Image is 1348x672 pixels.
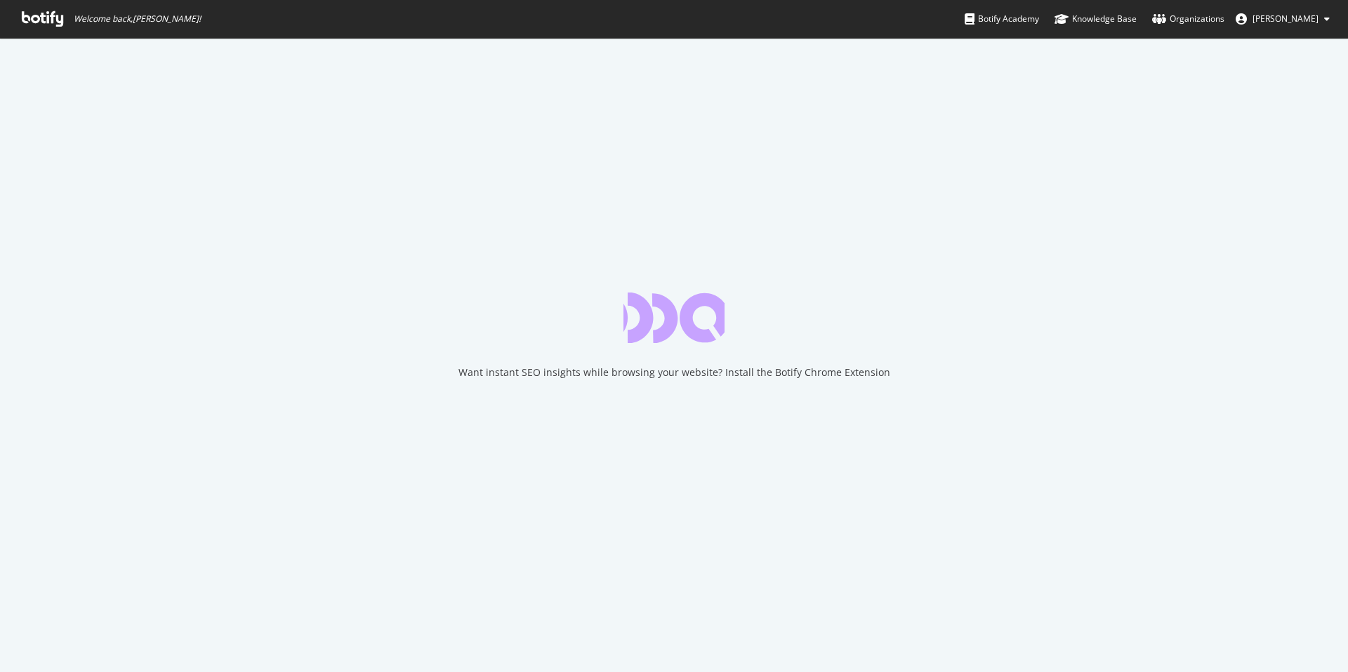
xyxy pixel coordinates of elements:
span: Welcome back, [PERSON_NAME] ! [74,13,201,25]
span: Meredith Gummerson [1253,13,1319,25]
button: [PERSON_NAME] [1224,8,1341,30]
div: Botify Academy [965,12,1039,26]
div: Organizations [1152,12,1224,26]
div: Knowledge Base [1055,12,1137,26]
